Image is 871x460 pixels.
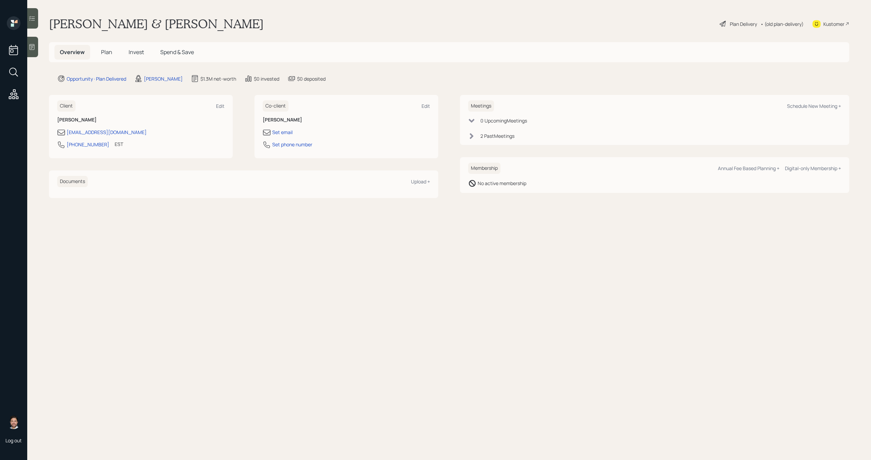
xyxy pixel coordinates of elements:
div: $0 deposited [297,75,326,82]
div: [PHONE_NUMBER] [67,141,109,148]
div: $0 invested [254,75,279,82]
span: Invest [129,48,144,56]
img: michael-russo-headshot.png [7,415,20,429]
div: Set email [272,129,293,136]
div: $1.3M net-worth [200,75,236,82]
h6: Membership [468,163,500,174]
div: Edit [216,103,225,109]
div: 0 Upcoming Meeting s [480,117,527,124]
div: Log out [5,437,22,444]
div: Opportunity · Plan Delivered [67,75,126,82]
div: Annual Fee Based Planning + [718,165,779,171]
span: Plan [101,48,112,56]
div: • (old plan-delivery) [760,20,804,28]
span: Overview [60,48,85,56]
div: No active membership [478,180,526,187]
div: EST [115,141,123,148]
h6: [PERSON_NAME] [57,117,225,123]
div: Digital-only Membership + [785,165,841,171]
h6: Client [57,100,76,112]
div: 2 Past Meeting s [480,132,514,139]
div: Set phone number [272,141,312,148]
span: Spend & Save [160,48,194,56]
h6: Documents [57,176,88,187]
div: [EMAIL_ADDRESS][DOMAIN_NAME] [67,129,147,136]
div: Schedule New Meeting + [787,103,841,109]
h6: Co-client [263,100,289,112]
div: Edit [422,103,430,109]
h6: Meetings [468,100,494,112]
h1: [PERSON_NAME] & [PERSON_NAME] [49,16,264,31]
div: Upload + [411,178,430,185]
div: Plan Delivery [730,20,757,28]
h6: [PERSON_NAME] [263,117,430,123]
div: [PERSON_NAME] [144,75,183,82]
div: Kustomer [823,20,844,28]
